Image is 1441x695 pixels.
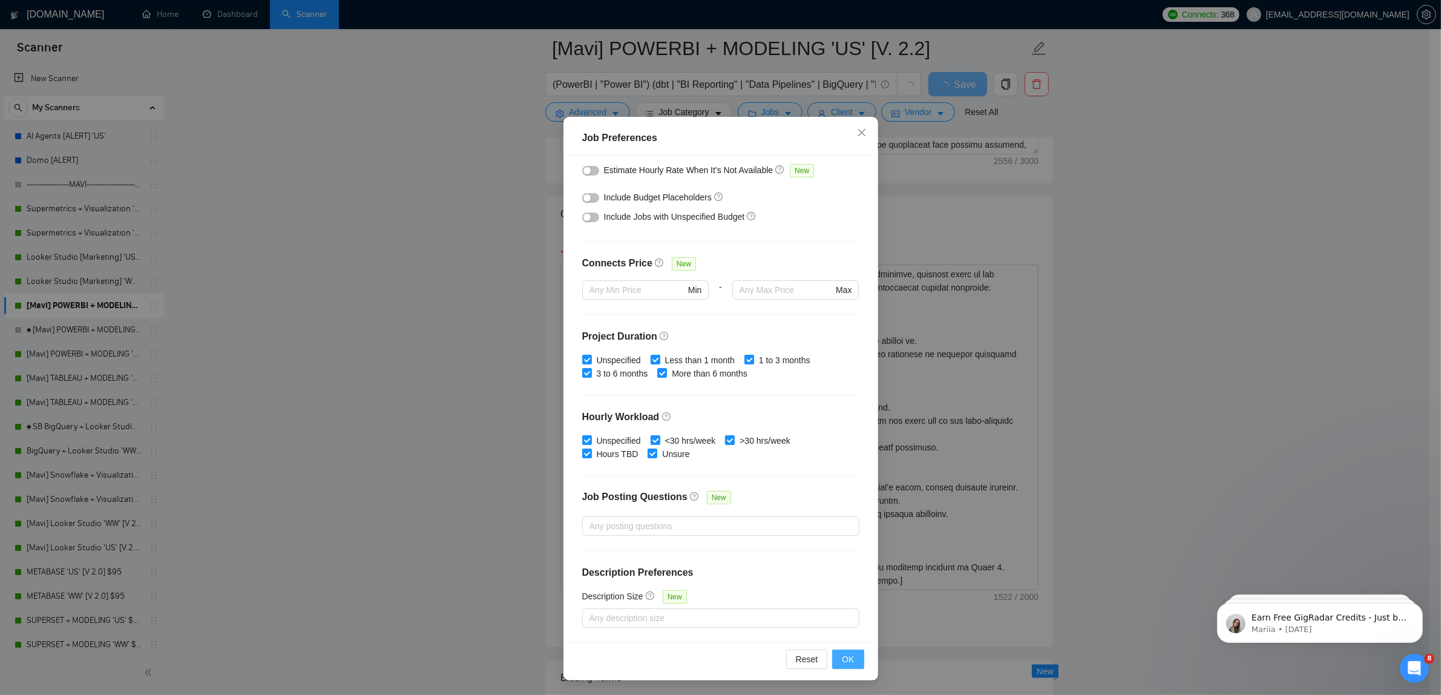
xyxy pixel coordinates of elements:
[663,590,687,604] span: New
[582,329,859,344] h4: Project Duration
[842,653,854,666] span: OK
[592,367,653,380] span: 3 to 6 months
[790,164,814,177] span: New
[709,280,732,314] div: -
[688,283,702,297] span: Min
[589,283,686,297] input: Any Min Price
[707,491,731,504] span: New
[740,283,833,297] input: Any Max Price
[582,131,859,145] div: Job Preferences
[857,128,867,137] span: close
[735,434,795,447] span: >30 hrs/week
[796,653,818,666] span: Reset
[786,650,828,669] button: Reset
[1400,654,1429,683] iframe: Intercom live chat
[582,590,643,603] h5: Description Size
[662,412,672,421] span: question-circle
[1425,654,1434,664] span: 8
[747,211,757,221] span: question-circle
[582,256,652,271] h4: Connects Price
[604,212,745,222] span: Include Jobs with Unspecified Budget
[592,447,643,461] span: Hours TBD
[845,117,878,150] button: Close
[604,165,773,175] span: Estimate Hourly Rate When It’s Not Available
[657,447,694,461] span: Unsure
[714,192,724,202] span: question-circle
[690,492,700,501] span: question-circle
[655,258,665,268] span: question-circle
[592,354,646,367] span: Unspecified
[604,193,712,202] span: Include Budget Placeholders
[775,165,785,174] span: question-circle
[832,650,864,669] button: OK
[667,367,752,380] span: More than 6 months
[582,490,688,504] h4: Job Posting Questions
[672,257,696,271] span: New
[1199,578,1441,662] iframe: Intercom notifications message
[836,283,852,297] span: Max
[660,331,669,341] span: question-circle
[660,354,740,367] span: Less than 1 month
[660,434,721,447] span: <30 hrs/week
[582,565,859,580] h4: Description Preferences
[582,410,859,424] h4: Hourly Workload
[592,434,646,447] span: Unspecified
[754,354,815,367] span: 1 to 3 months
[646,591,655,601] span: question-circle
